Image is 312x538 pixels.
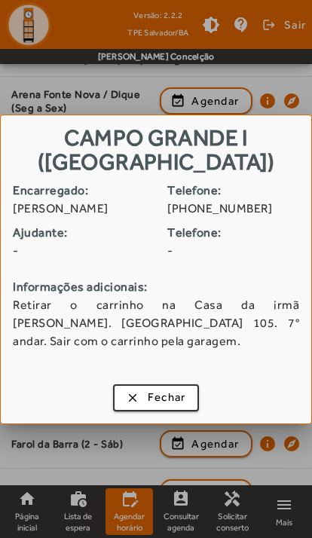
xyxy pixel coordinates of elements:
strong: Encarregado: [13,182,156,200]
span: - [167,242,310,260]
strong: Telefone: [167,224,310,242]
strong: Informações adicionais: [13,278,299,296]
button: Fechar [113,384,200,411]
h1: Campo Grande I ([GEOGRAPHIC_DATA]) [1,115,311,181]
span: Fechar [148,389,186,406]
strong: Telefone: [167,182,310,200]
strong: Ajudante: [13,224,156,242]
span: - [13,242,156,260]
span: [PERSON_NAME] [13,200,156,218]
span: [PHONE_NUMBER] [167,200,310,218]
span: Retirar o carrinho na Casa da irmã [PERSON_NAME]. [GEOGRAPHIC_DATA] 105. 7° andar. Sair com o car... [13,296,299,350]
